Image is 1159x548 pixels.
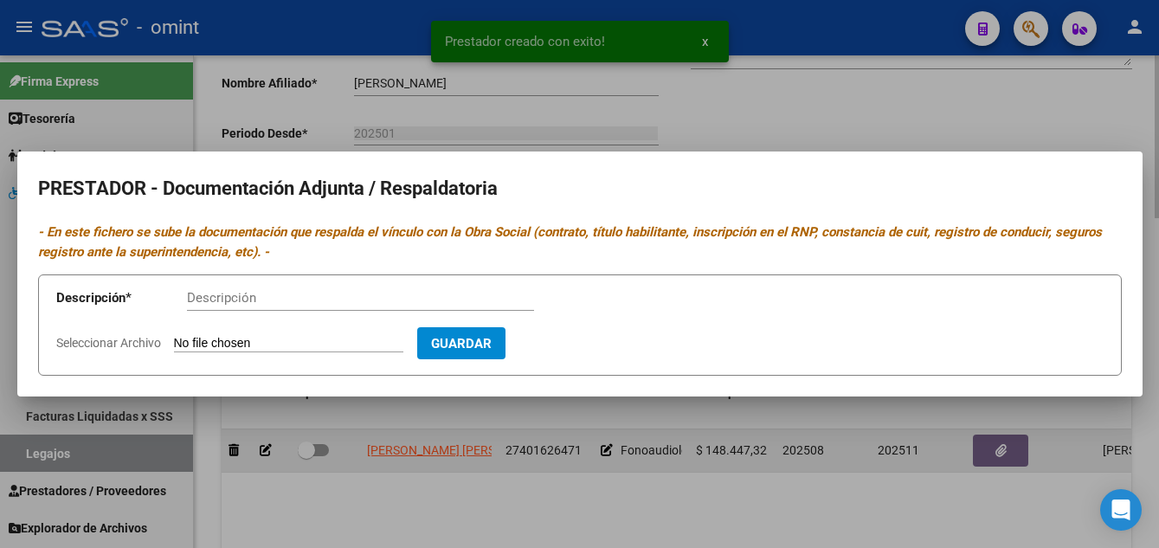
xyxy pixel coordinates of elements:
[56,336,161,350] span: Seleccionar Archivo
[56,288,187,308] p: Descripción
[417,327,505,359] button: Guardar
[38,172,1122,205] h2: PRESTADOR - Documentación Adjunta / Respaldatoria
[1100,489,1142,531] div: Open Intercom Messenger
[38,224,1102,260] i: - En este fichero se sube la documentación que respalda el vínculo con la Obra Social (contrato, ...
[431,336,492,351] span: Guardar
